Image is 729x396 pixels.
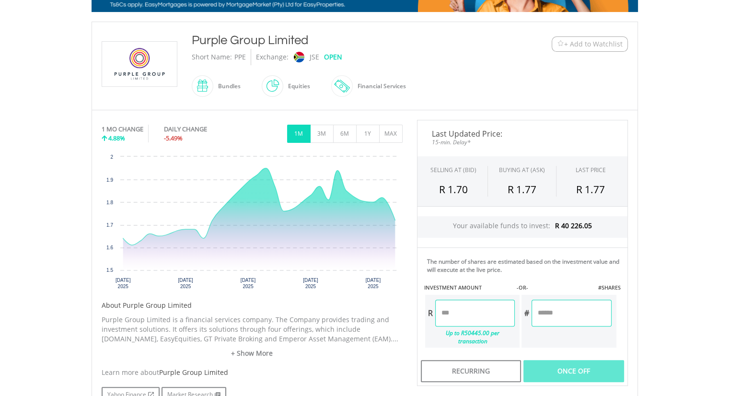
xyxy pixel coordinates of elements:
[303,278,318,289] text: [DATE] 2025
[421,360,521,382] div: Recurring
[425,300,435,326] div: R
[557,40,564,47] img: Watchlist
[178,278,193,289] text: [DATE] 2025
[102,125,143,134] div: 1 MO CHANGE
[310,49,319,65] div: JSE
[102,315,403,344] p: Purple Group Limited is a financial services company. The Company provides trading and investment...
[576,166,606,174] div: LAST PRICE
[425,138,620,147] span: 15-min. Delay*
[293,52,304,62] img: jse.png
[102,349,403,358] a: + Show More
[598,284,620,291] label: #SHARES
[523,360,624,382] div: Once Off
[499,166,545,174] span: BUYING AT (ASK)
[102,368,403,377] div: Learn more about
[106,177,113,183] text: 1.9
[310,125,334,143] button: 3M
[424,284,482,291] label: INVESTMENT AMOUNT
[564,39,623,49] span: + Add to Watchlist
[417,216,627,238] div: Your available funds to invest:
[192,49,232,65] div: Short Name:
[104,42,175,86] img: EQU.ZA.PPE.png
[508,183,536,196] span: R 1.77
[213,75,241,98] div: Bundles
[106,268,113,273] text: 1.5
[192,32,493,49] div: Purple Group Limited
[516,284,528,291] label: -OR-
[108,134,125,142] span: 4.88%
[439,183,468,196] span: R 1.70
[115,278,130,289] text: [DATE] 2025
[164,125,239,134] div: DAILY CHANGE
[353,75,406,98] div: Financial Services
[356,125,380,143] button: 1Y
[287,125,311,143] button: 1M
[159,368,228,377] span: Purple Group Limited
[106,200,113,205] text: 1.8
[365,278,381,289] text: [DATE] 2025
[106,245,113,250] text: 1.6
[234,49,246,65] div: PPE
[283,75,310,98] div: Equities
[240,278,255,289] text: [DATE] 2025
[555,221,592,230] span: R 40 226.05
[425,130,620,138] span: Last Updated Price:
[164,134,183,142] span: -5.49%
[256,49,289,65] div: Exchange:
[430,166,476,174] div: SELLING AT (BID)
[102,152,403,296] svg: Interactive chart
[102,152,403,296] div: Chart. Highcharts interactive chart.
[521,300,532,326] div: #
[333,125,357,143] button: 6M
[427,257,624,274] div: The number of shares are estimated based on the investment value and will execute at the live price.
[110,154,113,160] text: 2
[425,326,515,348] div: Up to R50445.00 per transaction
[102,301,403,310] h5: About Purple Group Limited
[379,125,403,143] button: MAX
[324,49,342,65] div: OPEN
[106,222,113,228] text: 1.7
[552,36,628,52] button: Watchlist + Add to Watchlist
[576,183,605,196] span: R 1.77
